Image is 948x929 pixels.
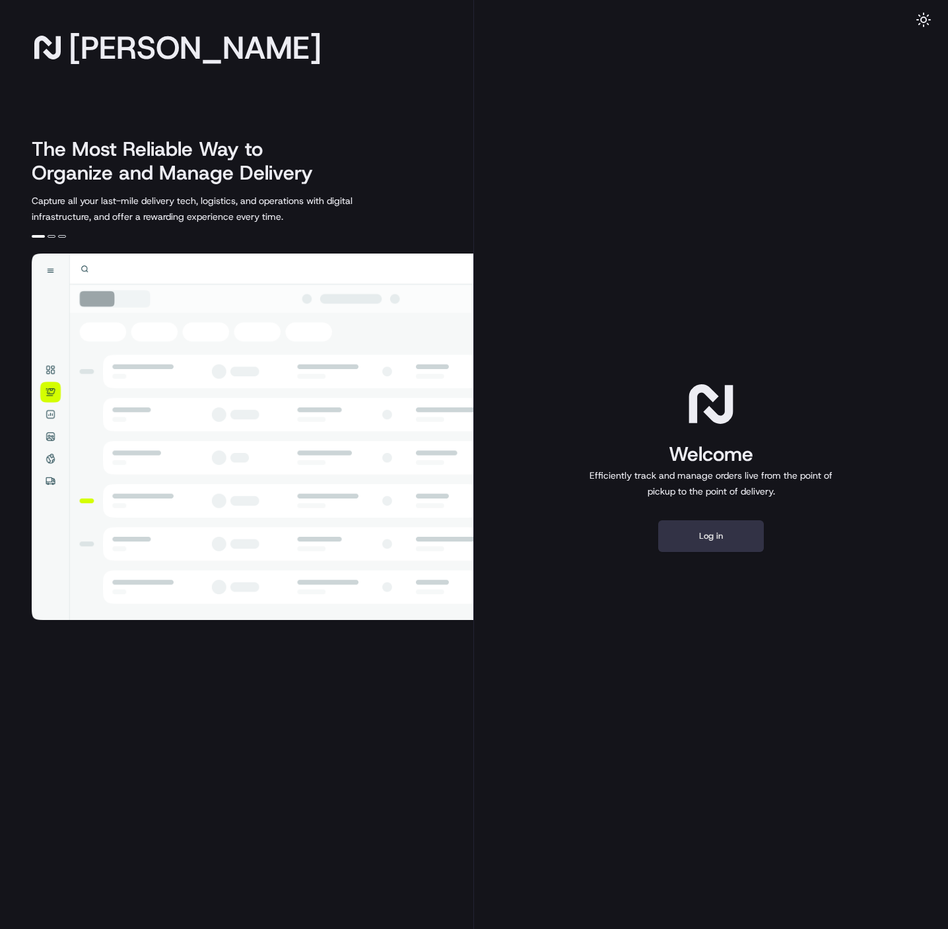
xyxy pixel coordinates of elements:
p: Capture all your last-mile delivery tech, logistics, and operations with digital infrastructure, ... [32,193,412,224]
p: Efficiently track and manage orders live from the point of pickup to the point of delivery. [584,467,838,499]
h2: The Most Reliable Way to Organize and Manage Delivery [32,137,327,185]
h1: Welcome [584,441,838,467]
img: illustration [32,254,473,620]
span: [PERSON_NAME] [69,34,322,61]
button: Log in [658,520,764,552]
